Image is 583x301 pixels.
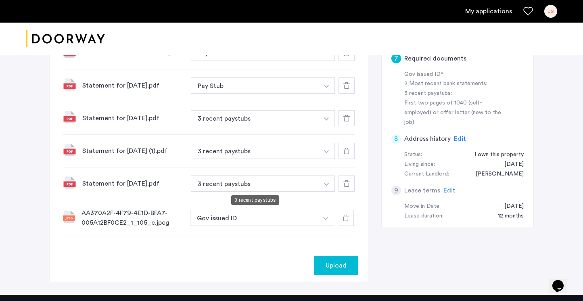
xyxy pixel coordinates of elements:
[324,85,329,88] img: arrow
[404,89,506,98] div: 3 recent paystubs:
[496,160,524,169] div: 08/16/1999
[391,54,401,63] div: 7
[82,81,184,90] div: Statement for [DATE].pdf
[191,143,319,159] button: button
[468,169,524,179] div: Lauren Spandau
[82,113,184,123] div: Statement for [DATE].pdf
[404,160,435,169] div: Living since:
[404,134,451,144] h5: Address history
[63,176,76,189] img: file
[318,176,335,192] button: button
[404,202,441,211] div: Move in Date:
[318,110,335,126] button: button
[82,146,184,156] div: Statement for [DATE] (1).pdf
[324,150,329,153] img: arrow
[549,269,575,293] iframe: chat widget
[404,211,443,221] div: Lease duration:
[465,6,512,16] a: My application
[318,143,335,159] button: button
[190,210,318,226] button: button
[63,211,75,223] img: file
[443,187,456,194] span: Edit
[314,256,358,275] button: button
[466,150,524,160] div: I own this property
[26,24,105,54] a: Cazamio logo
[318,77,335,94] button: button
[324,117,329,121] img: arrow
[191,77,319,94] button: button
[404,79,506,89] div: 2 Most recent bank statements:
[323,217,328,220] img: arrow
[82,179,184,188] div: Statement for [DATE].pdf
[404,98,506,128] div: First two pages of 1040 (self-employed) or offer letter (new to the job):
[404,70,506,79] div: Gov issued ID*:
[544,5,557,18] div: JS
[191,110,319,126] button: button
[404,169,449,179] div: Current Landlord:
[404,54,466,63] h5: Required documents
[391,186,401,195] div: 9
[63,111,76,123] img: file
[26,24,105,54] img: logo
[496,202,524,211] div: 09/15/2025
[318,210,334,226] button: button
[63,143,76,156] img: file
[454,136,466,142] span: Edit
[324,183,329,186] img: arrow
[490,211,524,221] div: 12 months
[523,6,533,16] a: Favorites
[81,208,184,228] div: AA370A2F-4F79-4E1D-BFA7-005A12BF0CE2_1_105_c.jpeg
[191,176,319,192] button: button
[326,261,347,270] span: Upload
[231,195,279,205] div: 3 recent paystubs
[404,186,440,195] h5: Lease terms
[63,78,76,91] img: file
[391,134,401,144] div: 8
[404,150,422,160] div: Status:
